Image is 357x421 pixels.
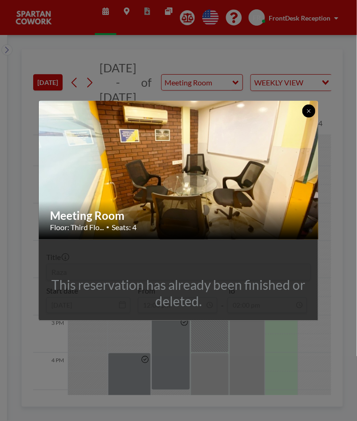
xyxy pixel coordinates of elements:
h2: Meeting Room [50,209,308,223]
span: • [106,224,109,231]
div: This reservation has already been finished or deleted. [39,277,318,309]
span: Floor: Third Flo... [50,223,104,232]
span: Seats: 4 [112,223,136,232]
img: 537.jpg [39,65,319,275]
